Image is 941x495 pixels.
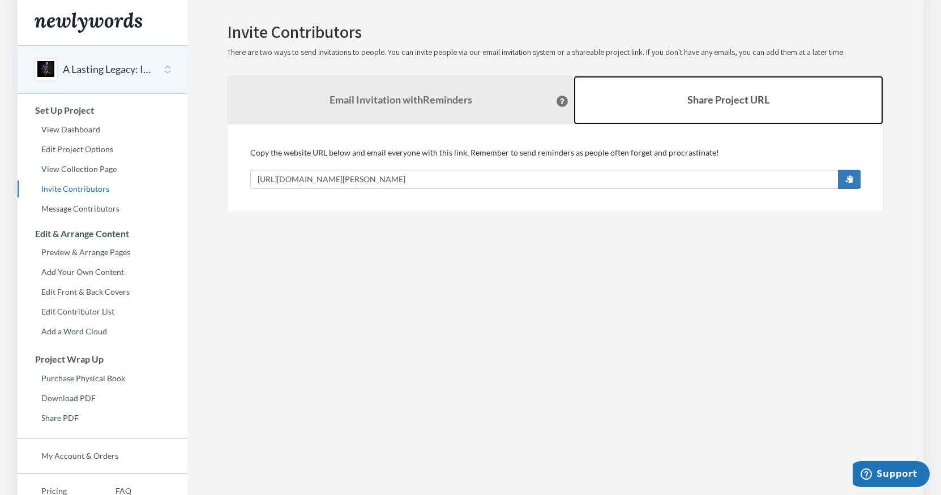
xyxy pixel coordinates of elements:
button: A Lasting Legacy: In Memory of [PERSON_NAME] [63,62,155,77]
a: Message Contributors [18,200,187,217]
h2: Invite Contributors [227,23,884,41]
p: There are two ways to send invitations to people. You can invite people via our email invitation ... [227,47,884,58]
a: My Account & Orders [18,447,187,464]
a: Download PDF [18,390,187,407]
b: Share Project URL [687,93,769,106]
a: View Collection Page [18,161,187,178]
a: Edit Front & Back Covers [18,283,187,300]
iframe: Opens a widget where you can chat to one of our agents [853,461,930,489]
a: View Dashboard [18,121,187,138]
h3: Edit & Arrange Content [18,229,187,239]
h3: Set Up Project [18,105,187,115]
a: Purchase Physical Book [18,370,187,387]
strong: Email Invitation with Reminders [330,93,472,106]
a: Invite Contributors [18,180,187,197]
a: Edit Project Options [18,141,187,158]
h3: Project Wrap Up [18,354,187,364]
img: Newlywords logo [35,12,142,33]
a: Add Your Own Content [18,264,187,281]
a: Share PDF [18,410,187,427]
a: Preview & Arrange Pages [18,244,187,261]
div: Copy the website URL below and email everyone with this link. Remember to send reminders as peopl... [250,147,861,189]
a: Edit Contributor List [18,303,187,320]
a: Add a Word Cloud [18,323,187,340]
